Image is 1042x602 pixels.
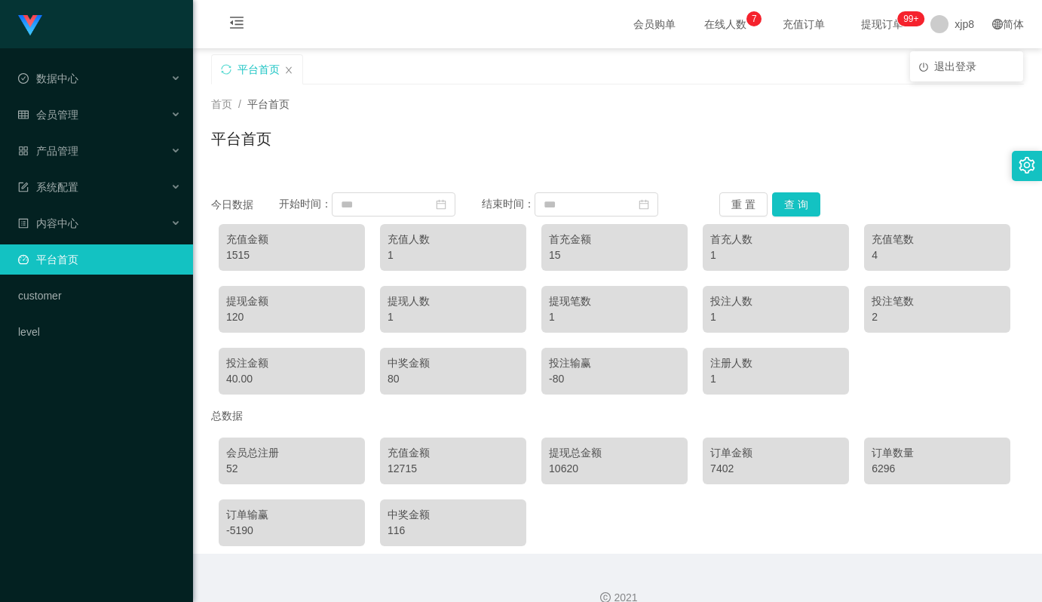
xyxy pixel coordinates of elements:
[226,371,357,387] div: 40.00
[872,309,1003,325] div: 2
[226,232,357,247] div: 充值金额
[388,371,519,387] div: 80
[18,217,78,229] span: 内容中心
[549,461,680,477] div: 10620
[18,182,29,192] i: 图标: form
[18,281,181,311] a: customer
[226,523,357,539] div: -5190
[872,293,1003,309] div: 投注笔数
[775,19,832,29] span: 充值订单
[388,293,519,309] div: 提现人数
[211,402,1024,430] div: 总数据
[388,461,519,477] div: 12715
[919,63,928,72] i: 图标: poweroff
[872,232,1003,247] div: 充值笔数
[388,507,519,523] div: 中奖金额
[549,232,680,247] div: 首充金额
[746,11,762,26] sup: 7
[226,293,357,309] div: 提现金额
[549,371,680,387] div: -80
[639,199,649,210] i: 图标: calendar
[388,355,519,371] div: 中奖金额
[1019,157,1035,174] i: 图标: setting
[436,199,446,210] i: 图标: calendar
[18,181,78,193] span: 系统配置
[388,523,519,539] div: 116
[549,355,680,371] div: 投注输赢
[18,73,29,84] i: 图标: check-circle-o
[211,1,262,49] i: 图标: menu-fold
[18,244,181,275] a: 图标: dashboard平台首页
[211,98,232,110] span: 首页
[238,55,280,84] div: 平台首页
[710,355,841,371] div: 注册人数
[18,146,29,156] i: 图标: appstore-o
[211,197,279,213] div: 今日数据
[388,247,519,263] div: 1
[238,98,241,110] span: /
[284,66,293,75] i: 图标: close
[388,445,519,461] div: 充值金额
[549,247,680,263] div: 15
[226,461,357,477] div: 52
[18,317,181,347] a: level
[226,445,357,461] div: 会员总注册
[18,218,29,229] i: 图标: profile
[226,309,357,325] div: 120
[388,309,519,325] div: 1
[719,192,768,217] button: 重 置
[549,293,680,309] div: 提现笔数
[549,309,680,325] div: 1
[18,109,78,121] span: 会员管理
[279,198,332,210] span: 开始时间：
[18,109,29,120] i: 图标: table
[710,247,841,263] div: 1
[226,355,357,371] div: 投注金额
[992,19,1003,29] i: 图标: global
[872,445,1003,461] div: 订单数量
[226,507,357,523] div: 订单输赢
[697,19,754,29] span: 在线人数
[710,461,841,477] div: 7402
[854,19,911,29] span: 提现订单
[226,247,357,263] div: 1515
[934,60,976,72] span: 退出登录
[18,72,78,84] span: 数据中心
[772,192,820,217] button: 查 询
[247,98,290,110] span: 平台首页
[388,232,519,247] div: 充值人数
[710,445,841,461] div: 订单金额
[18,145,78,157] span: 产品管理
[710,309,841,325] div: 1
[872,247,1003,263] div: 4
[710,232,841,247] div: 首充人数
[482,198,535,210] span: 结束时间：
[752,11,757,26] p: 7
[897,11,924,26] sup: 235
[549,445,680,461] div: 提现总金额
[18,15,42,36] img: logo.9652507e.png
[710,371,841,387] div: 1
[872,461,1003,477] div: 6296
[211,127,271,150] h1: 平台首页
[710,293,841,309] div: 投注人数
[221,64,231,75] i: 图标: sync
